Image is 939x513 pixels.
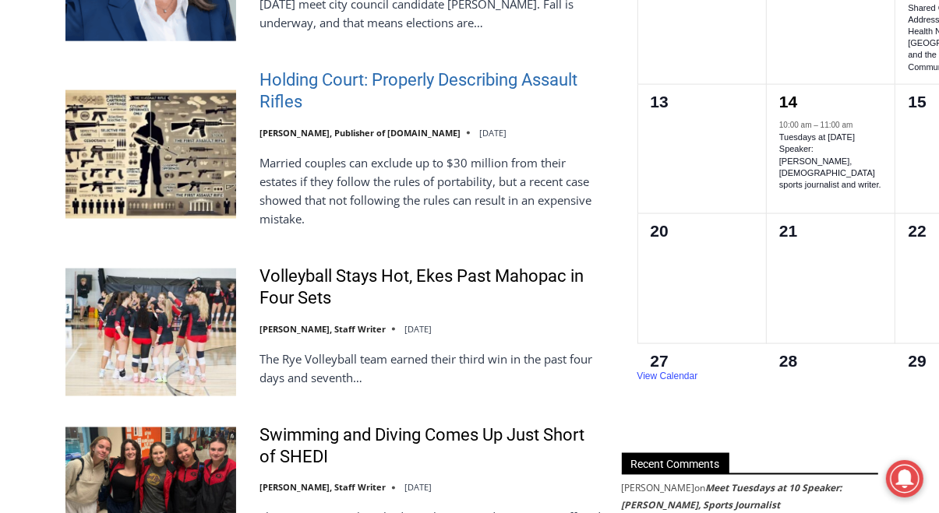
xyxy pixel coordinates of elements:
[404,323,432,335] time: [DATE]
[259,424,602,469] a: Swimming and Diving Comes Up Just Short of SHEDI
[637,371,698,382] a: View Calendar
[779,352,797,370] time: 28
[65,90,236,218] img: Holding Court: Properly Describing Assault Rifles
[622,453,729,474] span: Recent Comments
[908,352,926,370] time: 29
[651,352,669,370] time: 27
[65,269,236,396] img: Volleyball Stays Hot, Ekes Past Mahopac in Four Sets
[259,323,386,335] a: [PERSON_NAME], Staff Writer
[404,482,432,494] time: [DATE]
[622,482,695,495] span: [PERSON_NAME]
[259,350,602,387] p: The Rye Volleyball team earned their third win in the past four days and seventh…
[479,127,507,139] time: [DATE]
[259,153,602,228] p: Married couples can exclude up to $30 million from their estates if they follow the rules of port...
[259,69,602,114] a: Holding Court: Properly Describing Assault Rifles
[259,482,386,494] a: [PERSON_NAME], Staff Writer
[259,127,461,139] a: [PERSON_NAME], Publisher of [DOMAIN_NAME]
[622,482,842,512] a: Meet Tuesdays at 10 Speaker: [PERSON_NAME], Sports Journalist
[259,265,602,310] a: Volleyball Stays Hot, Ekes Past Mahopac in Four Sets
